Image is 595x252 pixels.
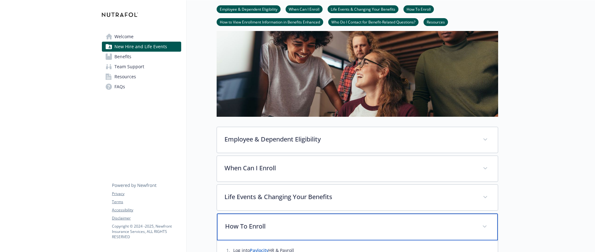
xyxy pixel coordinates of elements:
a: When Can I Enroll [286,6,323,12]
div: Life Events & Changing Your Benefits [217,185,498,210]
a: Benefits [102,52,181,62]
a: How to View Enrollment Information in Benefits Enhanced [217,19,323,25]
p: Employee & Dependent Eligibility [224,135,475,144]
a: Disclaimer [112,215,181,221]
span: FAQs [114,82,125,92]
a: New Hire and Life Events [102,42,181,52]
a: Privacy [112,191,181,197]
a: Accessibility [112,207,181,213]
span: Benefits [114,52,131,62]
p: When Can I Enroll [224,163,475,173]
a: Who Do I Contact for Benefit-Related Questions? [328,19,419,25]
a: How To Enroll [403,6,434,12]
a: Team Support [102,62,181,72]
p: How To Enroll [225,222,475,231]
p: Copyright © 2024 - 2025 , Newfront Insurance Services, ALL RIGHTS RESERVED [112,224,181,239]
img: new hire page banner [217,3,498,117]
p: Life Events & Changing Your Benefits [224,192,475,202]
a: Resources [424,19,448,25]
a: Welcome [102,32,181,42]
a: Employee & Dependent Eligibility [217,6,281,12]
a: Resources [102,72,181,82]
div: How To Enroll [217,213,498,240]
div: When Can I Enroll [217,156,498,182]
div: Employee & Dependent Eligibility [217,127,498,153]
span: Resources [114,72,136,82]
a: Life Events & Changing Your Benefits [328,6,398,12]
span: Welcome [114,32,134,42]
a: Terms [112,199,181,205]
span: New Hire and Life Events [114,42,167,52]
span: Team Support [114,62,144,72]
a: FAQs [102,82,181,92]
